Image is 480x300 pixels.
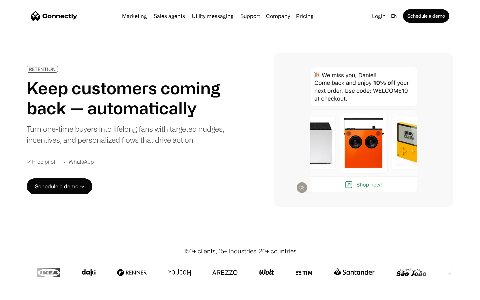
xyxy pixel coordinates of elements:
[27,178,92,194] a: Schedule a demo →
[184,247,297,256] div: 150+ clients, 15+ industries, 20+ countries
[151,13,188,19] a: Sales agents
[189,13,236,19] a: Utility messaging
[27,159,55,165] div: ✓ Free pilot
[29,67,56,72] div: RETENTION
[119,13,150,19] a: Marketing
[293,13,316,19] a: Pricing
[13,288,40,298] ul: Language list
[238,13,263,19] a: Support
[63,159,94,165] div: ✓ WhatsApp
[7,288,40,298] aside: Language selected: English
[27,78,229,118] h1: Keep customers coming back — automatically
[403,9,449,23] a: Schedule a demo
[266,11,290,21] div: Company
[27,123,229,145] div: Turn one-time buyers into lifelong fans with targeted nudges, incentives, and personalized flows ...
[369,11,388,21] a: Login
[391,11,398,21] div: en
